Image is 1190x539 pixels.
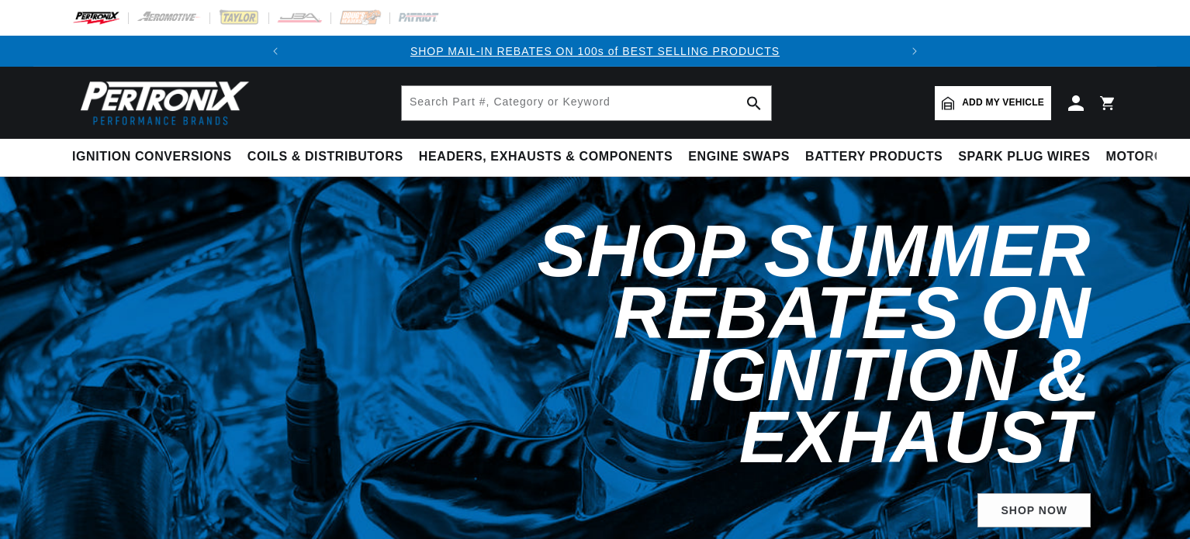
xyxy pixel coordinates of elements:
[805,149,943,165] span: Battery Products
[291,43,900,60] div: 1 of 2
[419,149,673,165] span: Headers, Exhausts & Components
[240,139,411,175] summary: Coils & Distributors
[72,139,240,175] summary: Ignition Conversions
[797,139,950,175] summary: Battery Products
[260,36,291,67] button: Translation missing: en.sections.announcements.previous_announcement
[737,86,771,120] button: search button
[950,139,1098,175] summary: Spark Plug Wires
[247,149,403,165] span: Coils & Distributors
[899,36,930,67] button: Translation missing: en.sections.announcements.next_announcement
[402,86,771,120] input: Search Part #, Category or Keyword
[410,45,780,57] a: SHOP MAIL-IN REBATES ON 100s of BEST SELLING PRODUCTS
[411,139,680,175] summary: Headers, Exhausts & Components
[427,220,1091,468] h2: Shop Summer Rebates on Ignition & Exhaust
[688,149,790,165] span: Engine Swaps
[72,149,232,165] span: Ignition Conversions
[935,86,1051,120] a: Add my vehicle
[72,76,251,130] img: Pertronix
[680,139,797,175] summary: Engine Swaps
[291,43,900,60] div: Announcement
[958,149,1090,165] span: Spark Plug Wires
[977,493,1091,528] a: Shop Now
[962,95,1044,110] span: Add my vehicle
[33,36,1157,67] slideshow-component: Translation missing: en.sections.announcements.announcement_bar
